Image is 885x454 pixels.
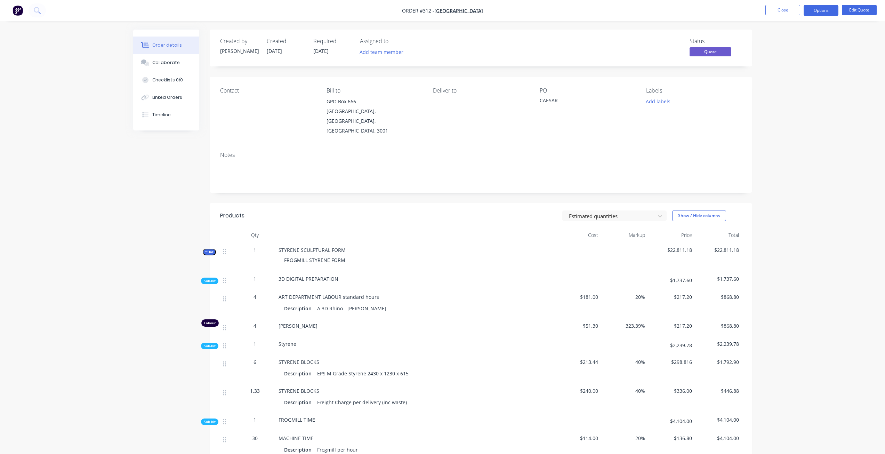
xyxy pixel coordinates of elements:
[540,97,627,106] div: CAESAR
[279,341,296,347] span: Styrene
[254,322,256,329] span: 4
[327,87,422,94] div: Bill to
[313,48,329,54] span: [DATE]
[765,5,800,15] button: Close
[133,71,199,89] button: Checklists 0/0
[284,257,345,263] span: FROGMILL STYRENE FORM
[133,37,199,54] button: Order details
[698,416,739,423] span: $4,104.00
[267,38,305,45] div: Created
[554,228,601,242] div: Cost
[698,387,739,395] span: $446.88
[204,419,216,424] span: Sub-kit
[267,48,282,54] span: [DATE]
[220,212,244,220] div: Products
[695,228,742,242] div: Total
[220,47,258,55] div: [PERSON_NAME]
[842,5,877,15] button: Edit Quote
[434,7,483,14] a: [GEOGRAPHIC_DATA]
[252,435,258,442] span: 30
[651,435,692,442] span: $136.80
[133,89,199,106] button: Linked Orders
[201,319,219,327] div: Labour
[279,247,346,253] span: STYRENE SCULPTURAL FORM
[698,293,739,301] span: $868.80
[651,387,692,395] span: $336.00
[540,87,635,94] div: PO
[220,152,742,158] div: Notes
[220,87,315,94] div: Contact
[648,228,695,242] div: Price
[604,293,645,301] span: 20%
[327,97,422,106] div: GPO Box 666
[698,275,739,282] span: $1,737.60
[690,38,742,45] div: Status
[604,322,645,329] span: 323.39%
[152,42,182,48] div: Order details
[557,293,598,301] span: $181.00
[133,106,199,124] button: Timeline
[234,228,276,242] div: Qty
[651,358,692,366] span: $298.816
[604,358,645,366] span: 40%
[152,59,180,66] div: Collaborate
[651,322,692,329] span: $217.20
[672,210,726,221] button: Show / Hide columns
[152,94,182,101] div: Linked Orders
[698,340,739,348] span: $2,239.78
[698,246,739,254] span: $22,811.18
[804,5,838,16] button: Options
[279,322,317,329] span: [PERSON_NAME]
[204,278,216,284] span: Sub-kit
[651,277,692,284] span: $1,737.60
[314,303,389,313] div: A 3D Rhino - [PERSON_NAME]
[642,97,674,106] button: Add labels
[254,416,256,423] span: 1
[651,293,692,301] span: $217.20
[651,342,692,349] span: $2,239.78
[220,38,258,45] div: Created by
[279,388,319,394] span: STYRENE BLOCKS
[279,416,315,423] span: FROGMILL TIME
[250,387,260,395] span: 1.33
[133,54,199,71] button: Collaborate
[279,276,338,282] span: 3D DIGITAL PREPARATION
[356,47,407,57] button: Add team member
[651,417,692,425] span: $4,104.00
[205,249,214,255] span: Kit
[204,343,216,349] span: Sub-kit
[284,368,314,379] div: Description
[433,87,528,94] div: Deliver to
[698,322,739,329] span: $868.80
[152,77,183,83] div: Checklists 0/0
[13,5,23,16] img: Factory
[557,322,598,329] span: $51.30
[651,246,692,254] span: $22,811.18
[557,435,598,442] span: $114.00
[314,368,411,379] div: EPS M Grade Styrene 2430 x 1230 x 615
[152,112,171,118] div: Timeline
[254,340,256,348] span: 1
[203,249,216,255] button: Kit
[604,387,645,395] span: 40%
[327,106,422,136] div: [GEOGRAPHIC_DATA], [GEOGRAPHIC_DATA], [GEOGRAPHIC_DATA], 3001
[601,228,648,242] div: Markup
[313,38,352,45] div: Required
[557,358,598,366] span: $213.44
[279,359,319,365] span: STYRENE BLOCKS
[698,358,739,366] span: $1,792.90
[279,294,379,300] span: ART DEPARTMENT LABOUR standard hours
[402,7,434,14] span: Order #312 -
[360,47,407,57] button: Add team member
[604,435,645,442] span: 20%
[314,397,410,407] div: Freight Charge per delivery (inc waste)
[690,47,731,56] span: Quote
[279,435,314,441] span: MACHINE TIME
[254,246,256,254] span: 1
[284,303,314,313] div: Description
[327,97,422,136] div: GPO Box 666[GEOGRAPHIC_DATA], [GEOGRAPHIC_DATA], [GEOGRAPHIC_DATA], 3001
[360,38,429,45] div: Assigned to
[254,293,256,301] span: 4
[254,358,256,366] span: 6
